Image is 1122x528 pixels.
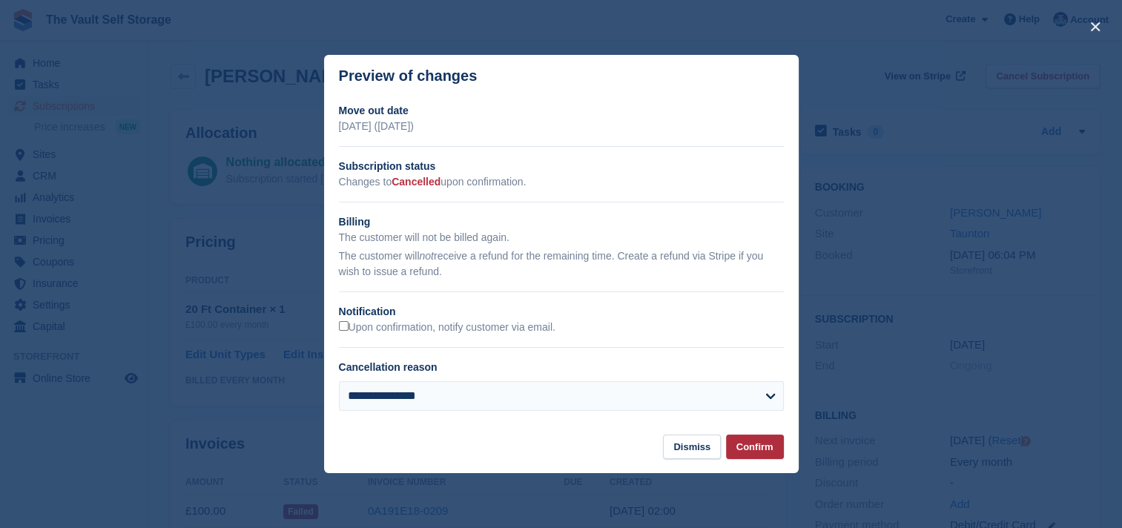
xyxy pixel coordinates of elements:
p: Preview of changes [339,67,478,85]
h2: Billing [339,214,784,230]
h2: Notification [339,304,784,320]
p: The customer will not be billed again. [339,230,784,245]
p: The customer will receive a refund for the remaining time. Create a refund via Stripe if you wish... [339,248,784,280]
button: Confirm [726,435,784,459]
button: close [1083,15,1107,39]
input: Upon confirmation, notify customer via email. [339,321,349,331]
label: Upon confirmation, notify customer via email. [339,321,555,334]
label: Cancellation reason [339,361,438,373]
span: Cancelled [392,176,440,188]
h2: Subscription status [339,159,784,174]
p: Changes to upon confirmation. [339,174,784,190]
h2: Move out date [339,103,784,119]
em: not [419,250,433,262]
button: Dismiss [663,435,721,459]
p: [DATE] ([DATE]) [339,119,784,134]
